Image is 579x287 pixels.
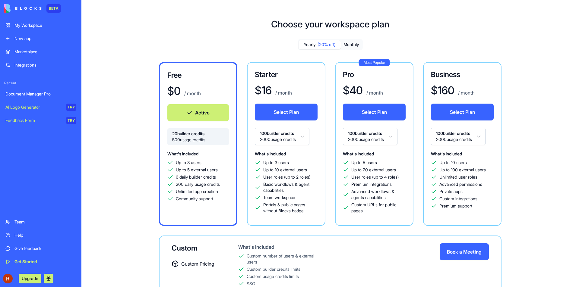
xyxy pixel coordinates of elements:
span: 200 daily usage credits [176,181,220,187]
div: SSO [247,281,255,287]
div: What's included [238,243,322,251]
span: 6 daily builder credits [176,174,216,180]
span: 20 builder credits [172,131,224,137]
span: Private apps [439,189,463,195]
button: Upgrade [19,274,41,283]
a: Upgrade [19,275,41,281]
a: Document Manager Pro [2,88,80,100]
h3: Business [431,70,494,80]
span: Team workspace [263,195,295,201]
button: Monthly [341,40,362,49]
a: Feedback FormTRY [2,114,80,126]
span: Up to 5 external users [176,167,218,173]
a: My Workspace [2,19,80,31]
span: Recent [2,81,80,86]
div: Most Popular [359,59,390,66]
span: Unlimited app creation [176,189,218,195]
span: Up to 20 external users [351,167,396,173]
p: / month [274,89,292,96]
h3: Free [167,70,229,80]
span: What's included [255,151,286,156]
img: logo [4,4,42,13]
span: Unlimited user roles [439,174,477,180]
h1: $ 16 [255,84,272,96]
img: ACg8ocK4BY4_wpnMdKKfK10f42NGOtIoLhMGWlXiNI7zlJQ6F33OOQ=s96-c [3,274,13,283]
div: Custom usage credits limits [247,273,299,279]
h1: Choose your workspace plan [271,19,389,30]
h1: $ 40 [343,84,363,96]
a: Get Started [2,256,80,268]
div: Integrations [14,62,76,68]
span: 500 usage credits [172,137,224,143]
a: BETA [4,4,61,13]
button: Book a Meeting [440,243,489,260]
div: Custom number of users & external users [247,253,322,265]
button: Select Plan [431,104,494,120]
button: Select Plan [255,104,318,120]
a: Help [2,229,80,241]
span: Advanced permissions [439,181,482,187]
span: Portals & public pages without Blocks badge [263,202,318,214]
span: Up to 3 users [176,160,201,166]
span: Custom integrations [439,196,477,202]
button: Active [167,104,229,121]
a: Integrations [2,59,80,71]
span: (20% off) [318,42,336,48]
div: New app [14,36,76,42]
span: Custom Pricing [181,260,214,267]
a: Marketplace [2,46,80,58]
span: Up to 5 users [351,160,377,166]
span: User roles (up to 4 roles) [351,174,399,180]
h1: $ 160 [431,84,454,96]
div: TRY [66,104,76,111]
p: / month [457,89,475,96]
span: What's included [431,151,462,156]
div: Feedback Form [5,117,62,123]
span: Up to 10 users [439,160,467,166]
div: Team [14,219,76,225]
span: Up to 100 external users [439,167,486,173]
div: Custom builder credits limits [247,266,300,272]
div: My Workspace [14,22,76,28]
div: TRY [66,117,76,124]
span: Premium support [439,203,472,209]
span: Up to 10 external users [263,167,307,173]
h3: Pro [343,70,406,80]
h3: Starter [255,70,318,80]
a: New app [2,33,80,45]
div: AI Logo Generator [5,104,62,110]
a: AI Logo GeneratorTRY [2,101,80,113]
div: Custom [172,243,219,253]
span: What's included [343,151,374,156]
div: BETA [46,4,61,13]
h1: $ 0 [167,85,181,97]
div: Get Started [14,259,76,265]
a: Give feedback [2,242,80,254]
span: Advanced workflows & agents capabilities [351,189,406,201]
div: Give feedback [14,245,76,251]
div: Marketplace [14,49,76,55]
div: Help [14,232,76,238]
span: User roles (up to 2 roles) [263,174,310,180]
span: Community support [176,196,213,202]
a: Team [2,216,80,228]
span: What's included [167,151,198,156]
p: / month [365,89,383,96]
span: Basic workflows & agent capabilities [263,181,318,193]
span: Up to 3 users [263,160,289,166]
button: Yearly [299,40,341,49]
button: Select Plan [343,104,406,120]
span: Custom URLs for public pages [351,202,406,214]
span: Premium integrations [351,181,392,187]
p: / month [183,90,201,97]
div: Document Manager Pro [5,91,76,97]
